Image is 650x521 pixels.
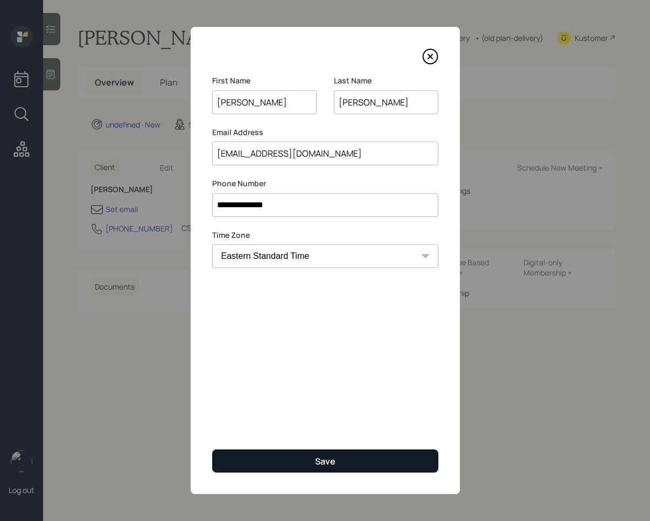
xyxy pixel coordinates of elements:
label: Phone Number [212,178,438,189]
label: Time Zone [212,230,438,241]
label: Email Address [212,127,438,138]
button: Save [212,449,438,473]
div: Save [315,455,336,467]
label: First Name [212,75,317,86]
label: Last Name [334,75,438,86]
